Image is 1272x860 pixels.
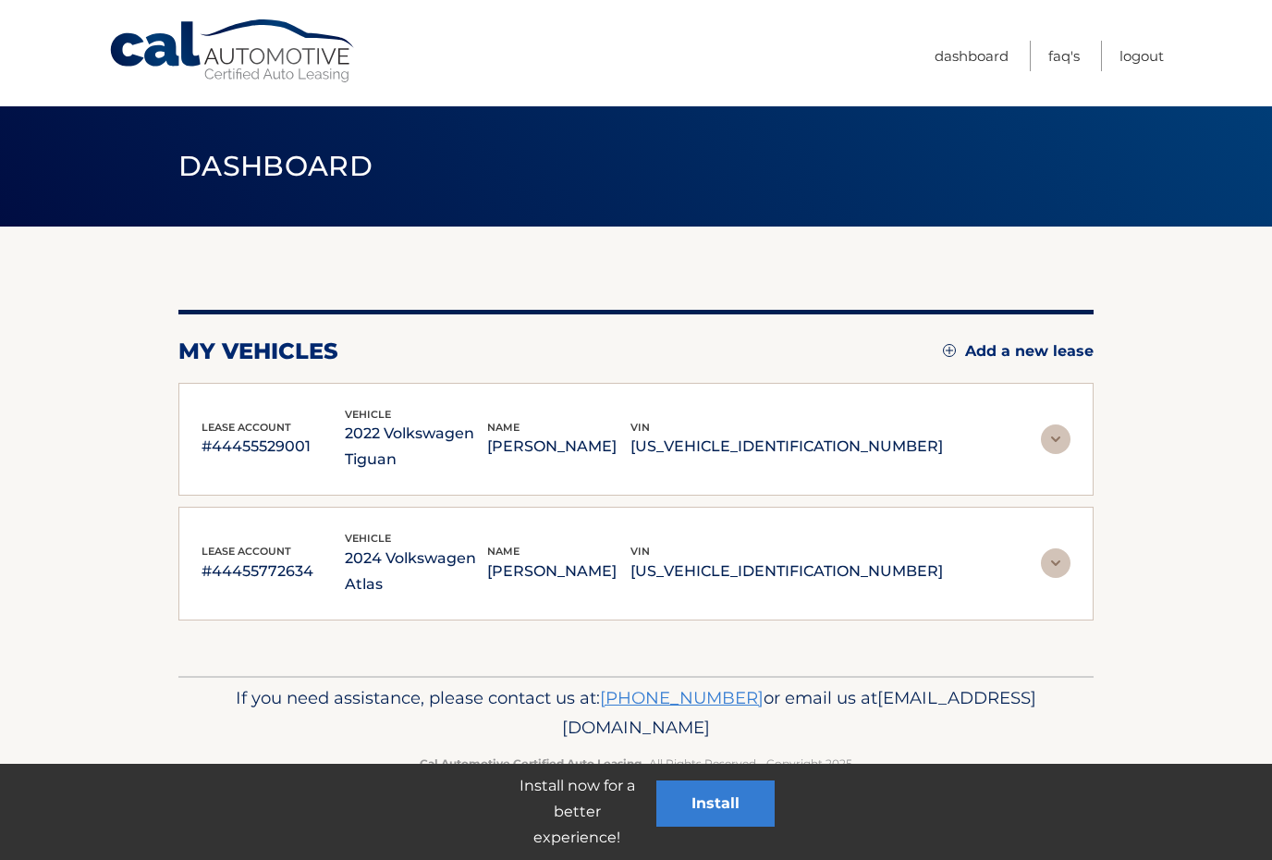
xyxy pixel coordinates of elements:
p: #44455529001 [202,434,345,460]
p: 2022 Volkswagen Tiguan [345,421,488,473]
a: Add a new lease [943,342,1094,361]
span: vin [630,545,650,558]
span: name [487,545,520,558]
a: Cal Automotive [108,18,358,84]
span: lease account [202,545,291,558]
span: vehicle [345,532,391,545]
img: add.svg [943,344,956,357]
a: FAQ's [1048,41,1080,71]
img: accordion-rest.svg [1041,548,1070,578]
span: [EMAIL_ADDRESS][DOMAIN_NAME] [562,687,1036,738]
span: name [487,421,520,434]
p: [PERSON_NAME] [487,434,630,460]
span: vehicle [345,408,391,421]
strong: Cal Automotive Certified Auto Leasing [420,756,642,770]
h2: my vehicles [178,338,338,365]
span: vin [630,421,650,434]
p: - All Rights Reserved - Copyright 2025 [190,754,1082,773]
p: #44455772634 [202,559,345,584]
p: Install now for a better experience! [497,773,656,851]
a: Dashboard [935,41,1009,71]
button: Install [656,780,775,827]
a: [PHONE_NUMBER] [600,687,764,708]
p: [US_VEHICLE_IDENTIFICATION_NUMBER] [630,434,943,460]
img: accordion-rest.svg [1041,424,1070,454]
span: lease account [202,421,291,434]
a: Logout [1119,41,1164,71]
p: 2024 Volkswagen Atlas [345,546,488,597]
p: [PERSON_NAME] [487,559,630,584]
span: Dashboard [178,149,373,183]
p: [US_VEHICLE_IDENTIFICATION_NUMBER] [630,559,943,584]
p: If you need assistance, please contact us at: or email us at [190,683,1082,743]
